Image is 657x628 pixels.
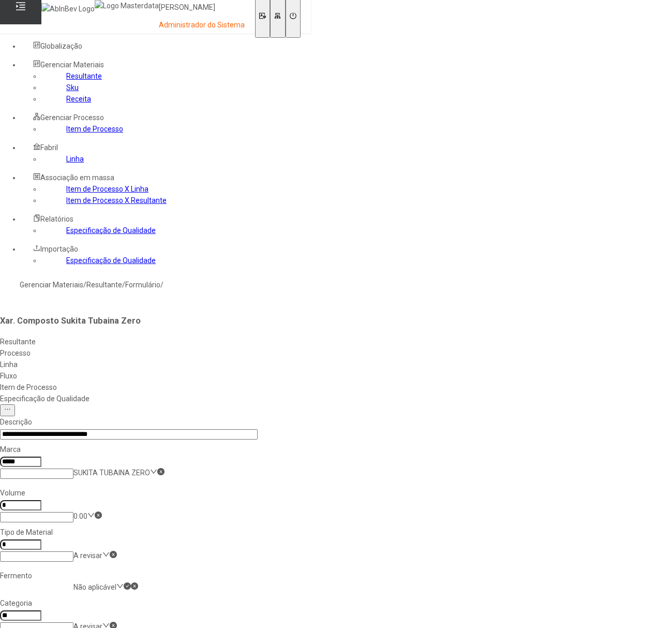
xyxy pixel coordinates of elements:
img: AbInBev Logo [41,3,95,14]
a: Gerenciar Materiais [20,281,83,289]
nz-breadcrumb-separator: / [122,281,125,289]
nz-breadcrumb-separator: / [160,281,163,289]
span: Importação [40,245,78,253]
a: Especificação de Qualidade [66,256,156,265]
a: Item de Processo X Linha [66,185,148,193]
p: [PERSON_NAME] [159,3,245,13]
span: Associação em massa [40,173,114,182]
a: Especificação de Qualidade [66,226,156,235]
a: Resultante [86,281,122,289]
a: Sku [66,83,79,92]
nz-select-item: Não aplicável [73,583,116,591]
nz-select-item: 0.00 [73,512,87,520]
nz-select-item: A revisar [73,551,102,560]
span: Gerenciar Materiais [40,61,104,69]
a: Item de Processo [66,125,123,133]
p: Administrador do Sistema [159,20,245,31]
span: Relatórios [40,215,73,223]
nz-breadcrumb-separator: / [83,281,86,289]
a: Linha [66,155,84,163]
a: Formulário [125,281,160,289]
a: Receita [66,95,91,103]
a: Resultante [66,72,102,80]
nz-select-item: SUKITA TUBAINA ZERO [73,469,150,477]
span: Globalização [40,42,82,50]
span: Gerenciar Processo [40,113,104,122]
a: Item de Processo X Resultante [66,196,167,205]
span: Fabril [40,143,58,152]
